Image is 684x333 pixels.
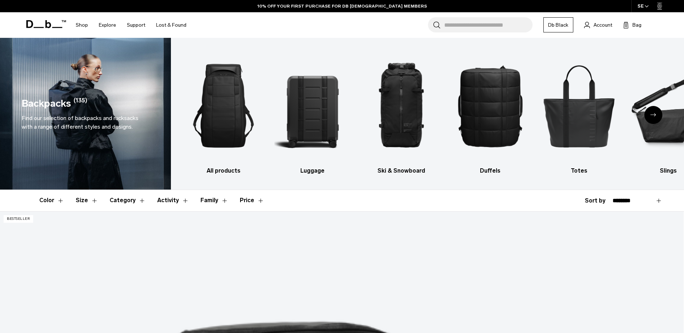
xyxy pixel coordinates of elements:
li: 3 / 10 [363,49,440,175]
nav: Main Navigation [70,12,192,38]
button: Toggle Filter [200,190,228,211]
a: Db Black [543,17,573,32]
a: 10% OFF YOUR FIRST PURCHASE FOR DB [DEMOGRAPHIC_DATA] MEMBERS [257,3,427,9]
h3: All products [185,166,262,175]
span: Account [593,21,612,29]
a: Account [584,21,612,29]
h3: Luggage [274,166,351,175]
button: Toggle Filter [39,190,64,211]
div: Next slide [644,106,662,124]
button: Toggle Price [240,190,264,211]
a: Db Luggage [274,49,351,175]
li: 5 / 10 [541,49,618,175]
a: Lost & Found [156,12,186,38]
button: Toggle Filter [110,190,146,211]
img: Db [274,49,351,163]
img: Db [452,49,529,163]
a: Db Totes [541,49,618,175]
span: Bag [632,21,641,29]
h1: Backpacks [22,96,71,111]
button: Toggle Filter [76,190,98,211]
p: Bestseller [4,215,33,223]
span: (135) [74,96,87,111]
img: Db [363,49,440,163]
h3: Ski & Snowboard [363,166,440,175]
h3: Duffels [452,166,529,175]
li: 4 / 10 [452,49,529,175]
a: Db Ski & Snowboard [363,49,440,175]
span: Find our selection of backpacks and rucksacks with a range of different styles and designs. [22,115,138,130]
button: Bag [623,21,641,29]
img: Db [185,49,262,163]
img: Db [541,49,618,163]
h3: Totes [541,166,618,175]
a: Explore [99,12,116,38]
a: Support [127,12,145,38]
a: Db All products [185,49,262,175]
li: 2 / 10 [274,49,351,175]
a: Db Duffels [452,49,529,175]
button: Toggle Filter [157,190,189,211]
li: 1 / 10 [185,49,262,175]
a: Shop [76,12,88,38]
